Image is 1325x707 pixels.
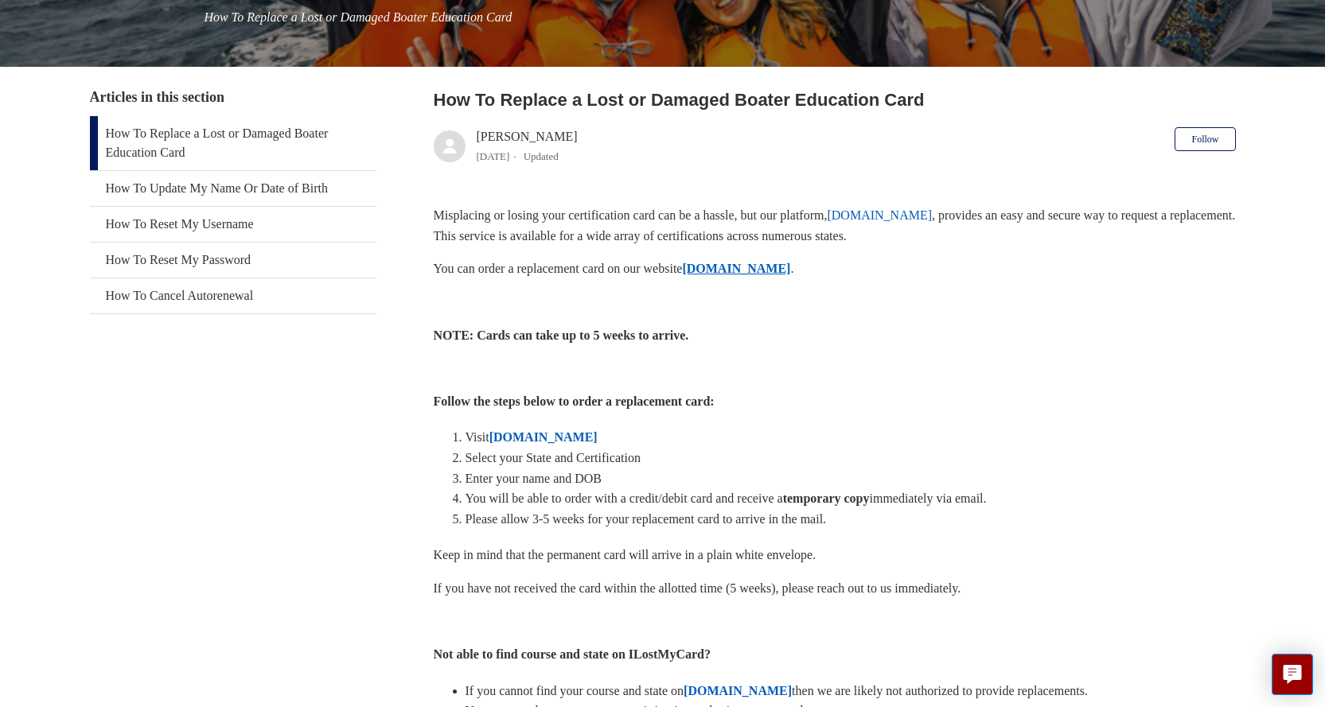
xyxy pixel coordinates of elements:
[466,451,641,464] span: Select your State and Certification
[90,116,376,170] a: How To Replace a Lost or Damaged Boater Education Card
[466,684,684,697] span: If you cannot find your course and state on
[434,394,715,408] strong: Follow the steps below to order a replacement card:
[434,647,711,661] strong: Not able to find course and state on ILostMyCard?
[489,430,598,444] a: [DOMAIN_NAME]
[434,262,683,275] span: You can order a replacement card on our website
[783,491,870,505] strong: temporary copy
[792,684,1088,697] span: then we are likely not authorized to provide replacements.
[1272,654,1313,695] button: Live chat
[90,171,376,206] a: How To Update My Name Or Date of Birth
[466,430,489,444] span: Visit
[90,278,376,313] a: How To Cancel Autorenewal
[205,10,512,24] span: How To Replace a Lost or Damaged Boater Education Card
[434,581,961,595] span: If you have not received the card within the allotted time (5 weeks), please reach out to us imme...
[682,262,790,275] a: [DOMAIN_NAME]
[466,472,602,485] span: Enter your name and DOB
[790,262,793,275] span: .
[434,328,689,342] strong: NOTE: Cards can take up to 5 weeks to arrive.
[477,127,578,165] div: [PERSON_NAME]
[90,243,376,278] a: How To Reset My Password
[684,684,792,697] a: [DOMAIN_NAME]
[90,89,224,105] span: Articles in this section
[524,150,559,162] li: Updated
[1175,127,1235,151] button: Follow Article
[90,207,376,242] a: How To Reset My Username
[434,87,1236,113] h2: How To Replace a Lost or Damaged Boater Education Card
[466,512,827,526] span: Please allow 3-5 weeks for your replacement card to arrive in the mail.
[477,150,510,162] time: 04/08/2025, 12:48
[466,491,987,505] span: You will be able to order with a credit/debit card and receive a immediately via email.
[434,548,816,561] span: Keep in mind that the permanent card will arrive in a plain white envelope.
[434,205,1236,246] p: Misplacing or losing your certification card can be a hassle, but our platform, , provides an eas...
[827,208,932,222] a: [DOMAIN_NAME]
